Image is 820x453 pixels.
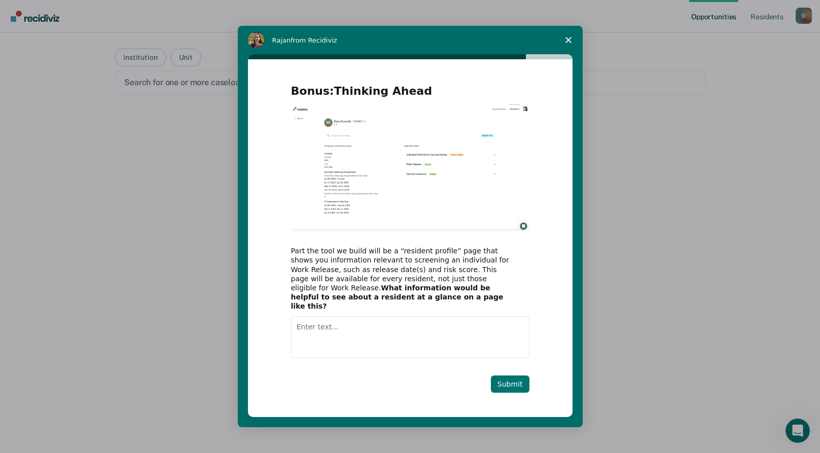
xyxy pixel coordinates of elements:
[334,85,432,97] b: Thinking Ahead
[272,36,291,44] span: Rajan
[291,316,529,358] textarea: Enter text...
[491,375,529,393] button: Submit
[291,84,529,104] h2: Bonus:
[291,246,514,311] div: Part the tool we build will be a “resident profile” page that shows you information relevant to s...
[554,26,583,54] span: Close survey
[291,284,504,310] b: What information would be helpful to see about a resident at a glance on a page like this?
[248,32,264,48] img: Profile image for Rajan
[291,36,337,44] span: from Recidiviz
